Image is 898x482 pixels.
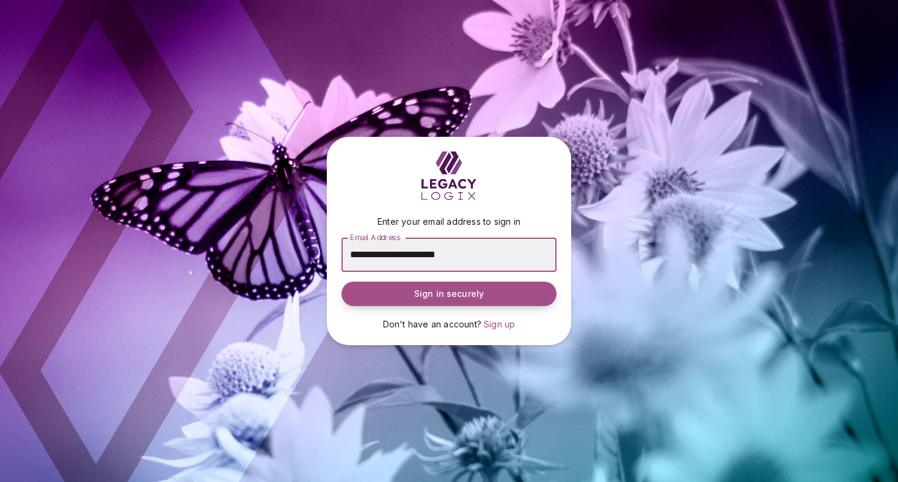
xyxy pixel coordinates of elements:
[484,318,515,330] a: Sign up
[414,288,484,300] span: Sign in securely
[378,216,520,227] span: Enter your email address to sign in
[484,319,515,329] span: Sign up
[383,319,481,329] span: Don't have an account?
[350,233,400,242] span: Email Address
[341,282,557,306] button: Sign in securely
